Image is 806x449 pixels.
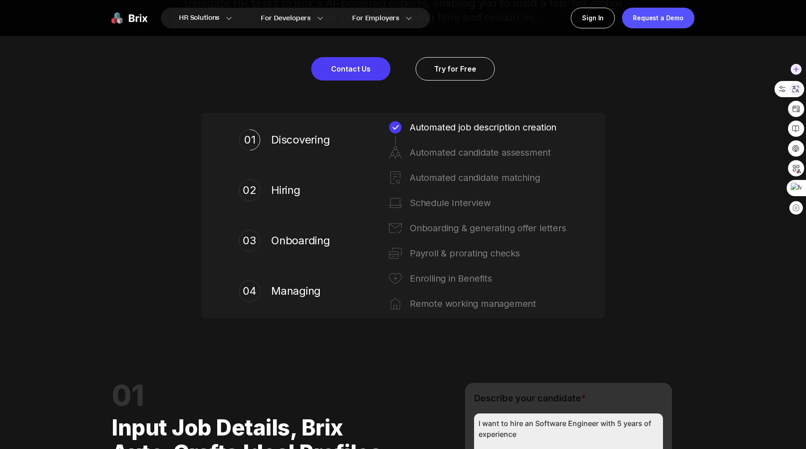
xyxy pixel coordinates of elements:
span: Managing [271,284,334,298]
div: 03 [239,230,260,251]
div: 02 [239,180,260,201]
span: Hiring [271,183,334,198]
div: Payroll & prorating checks [410,246,567,260]
div: Remote working management [410,296,567,311]
a: Request a Demo [622,8,694,28]
span: Onboarding [271,233,334,248]
span: Discovering [271,133,334,147]
div: Automated job description creation [410,120,567,135]
a: Try for Free [416,57,495,81]
div: Onboarding & generating offer letters [410,221,567,235]
span: For Developers [261,13,311,23]
span: HR Solutions [179,11,219,25]
div: 04 [239,280,260,302]
div: Schedule Interview [410,196,567,210]
a: Contact Us [311,57,390,81]
a: Sign In [571,8,615,28]
div: 01 [112,383,397,408]
div: Automated candidate matching [410,171,567,185]
div: Enrolling in Benefits [410,271,567,286]
div: 01 [244,132,255,148]
div: Automated candidate assessment [410,145,567,160]
span: For Employers [352,13,399,23]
